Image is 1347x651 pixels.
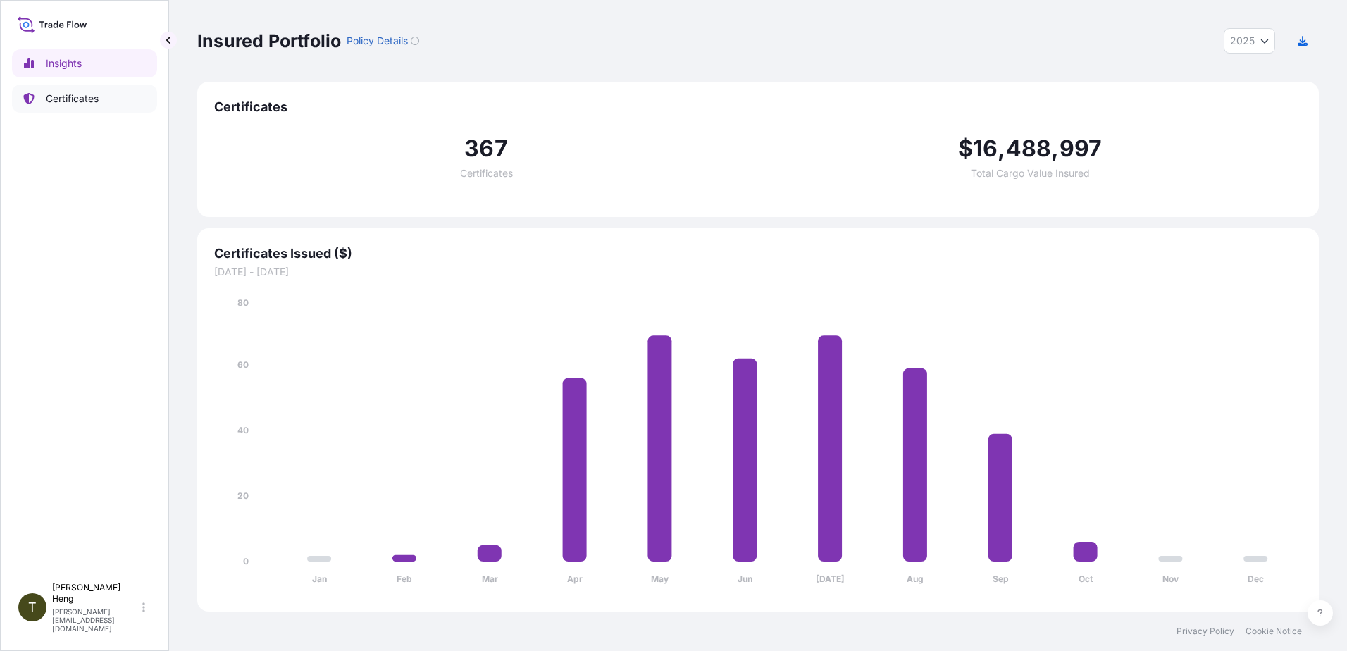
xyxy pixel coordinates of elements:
[567,573,583,584] tspan: Apr
[738,573,752,584] tspan: Jun
[243,556,249,566] tspan: 0
[816,573,845,584] tspan: [DATE]
[347,34,408,48] p: Policy Details
[1162,573,1179,584] tspan: Nov
[1051,137,1059,160] span: ,
[460,168,513,178] span: Certificates
[12,85,157,113] a: Certificates
[958,137,973,160] span: $
[1248,573,1264,584] tspan: Dec
[214,99,1302,116] span: Certificates
[411,37,419,45] div: Loading
[464,137,508,160] span: 367
[1060,137,1103,160] span: 997
[1079,573,1093,584] tspan: Oct
[46,92,99,106] p: Certificates
[907,573,924,584] tspan: Aug
[237,359,249,370] tspan: 60
[12,49,157,77] a: Insights
[993,573,1009,584] tspan: Sep
[237,425,249,435] tspan: 40
[197,30,341,52] p: Insured Portfolio
[312,573,327,584] tspan: Jan
[651,573,669,584] tspan: May
[397,573,412,584] tspan: Feb
[237,490,249,501] tspan: 20
[1006,137,1052,160] span: 488
[1224,28,1275,54] button: Year Selector
[1246,626,1302,637] a: Cookie Notice
[214,245,1302,262] span: Certificates Issued ($)
[411,30,419,52] button: Loading
[237,297,249,308] tspan: 80
[973,137,998,160] span: 16
[482,573,498,584] tspan: Mar
[52,582,139,604] p: [PERSON_NAME] Heng
[46,56,82,70] p: Insights
[998,137,1005,160] span: ,
[214,265,1302,279] span: [DATE] - [DATE]
[1177,626,1234,637] a: Privacy Policy
[52,607,139,633] p: [PERSON_NAME][EMAIL_ADDRESS][DOMAIN_NAME]
[1230,34,1255,48] span: 2025
[971,168,1090,178] span: Total Cargo Value Insured
[28,600,37,614] span: T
